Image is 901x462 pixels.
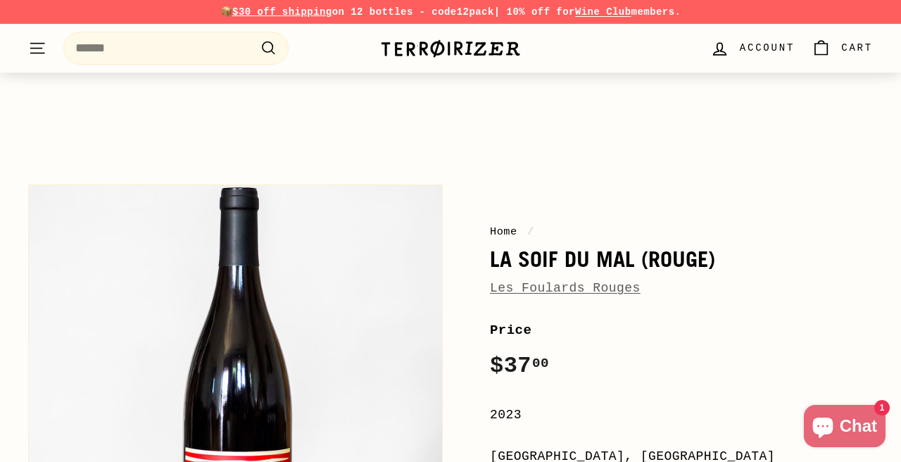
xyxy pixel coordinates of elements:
[28,4,873,20] p: 📦 on 12 bottles - code | 10% off for members.
[490,405,873,425] div: 2023
[740,40,795,56] span: Account
[575,6,631,18] a: Wine Club
[803,27,881,69] a: Cart
[841,40,873,56] span: Cart
[490,225,517,238] a: Home
[702,27,803,69] a: Account
[524,225,538,238] span: /
[490,281,641,295] a: Les Foulards Rouges
[457,6,494,18] strong: 12pack
[490,223,873,240] nav: breadcrumbs
[800,405,890,451] inbox-online-store-chat: Shopify online store chat
[490,247,873,271] h1: La Soif du Mal (rouge)
[232,6,332,18] span: $30 off shipping
[532,356,549,371] sup: 00
[490,320,873,341] label: Price
[490,353,549,379] span: $37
